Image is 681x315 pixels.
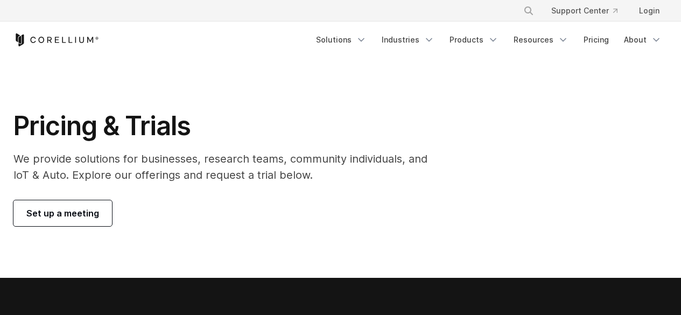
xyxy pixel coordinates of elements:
a: Industries [375,30,441,50]
a: Pricing [577,30,615,50]
a: Products [443,30,505,50]
a: Solutions [310,30,373,50]
span: Set up a meeting [26,207,99,220]
a: Resources [507,30,575,50]
a: About [617,30,668,50]
button: Search [519,1,538,20]
h1: Pricing & Trials [13,110,443,142]
div: Navigation Menu [510,1,668,20]
p: We provide solutions for businesses, research teams, community individuals, and IoT & Auto. Explo... [13,151,443,183]
a: Set up a meeting [13,200,112,226]
a: Corellium Home [13,33,99,46]
a: Support Center [543,1,626,20]
a: Login [630,1,668,20]
div: Navigation Menu [310,30,668,50]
